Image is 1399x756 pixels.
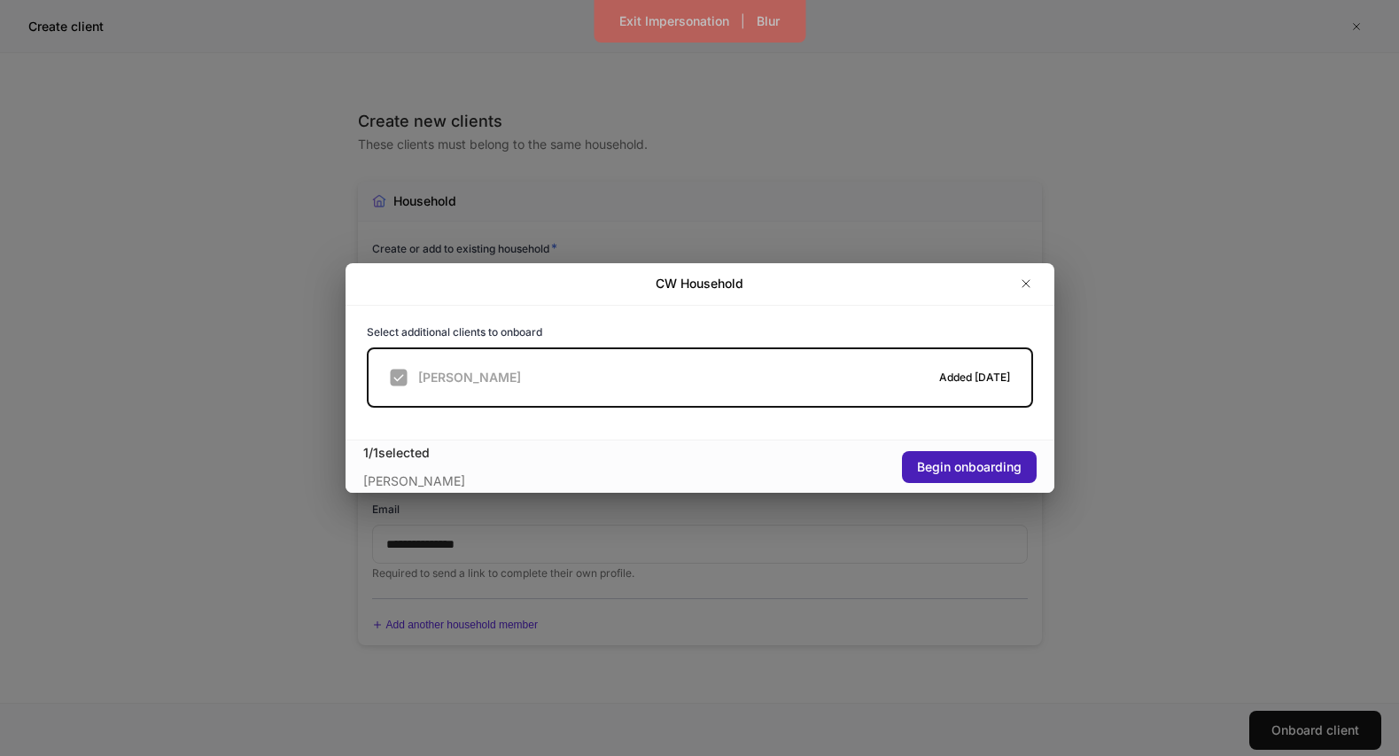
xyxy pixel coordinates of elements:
[656,275,743,292] h2: CW Household
[363,462,700,490] div: [PERSON_NAME]
[902,451,1037,483] button: Begin onboarding
[367,323,542,340] h6: Select additional clients to onboard
[757,12,780,30] div: Blur
[917,458,1022,476] div: Begin onboarding
[363,444,700,462] div: 1 / 1 selected
[619,12,729,30] div: Exit Impersonation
